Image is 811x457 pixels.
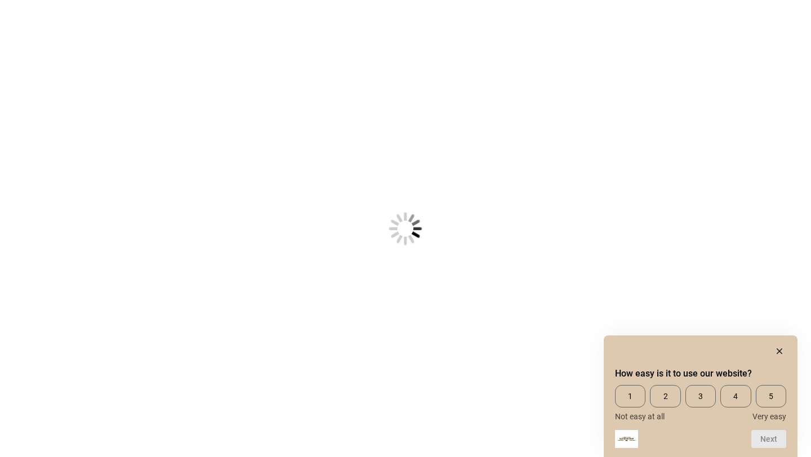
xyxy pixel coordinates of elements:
[615,344,786,448] div: How easy is it to use our website? Select an option from 1 to 5, with 1 being Not easy at all and...
[752,412,786,421] span: Very easy
[650,385,680,407] span: 2
[685,385,716,407] span: 3
[615,385,786,421] div: How easy is it to use our website? Select an option from 1 to 5, with 1 being Not easy at all and...
[720,385,751,407] span: 4
[615,385,645,407] span: 1
[756,385,786,407] span: 5
[751,430,786,448] button: Next question
[615,367,786,380] h2: How easy is it to use our website? Select an option from 1 to 5, with 1 being Not easy at all and...
[615,412,665,421] span: Not easy at all
[333,156,478,301] img: Loading
[773,344,786,358] button: Hide survey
